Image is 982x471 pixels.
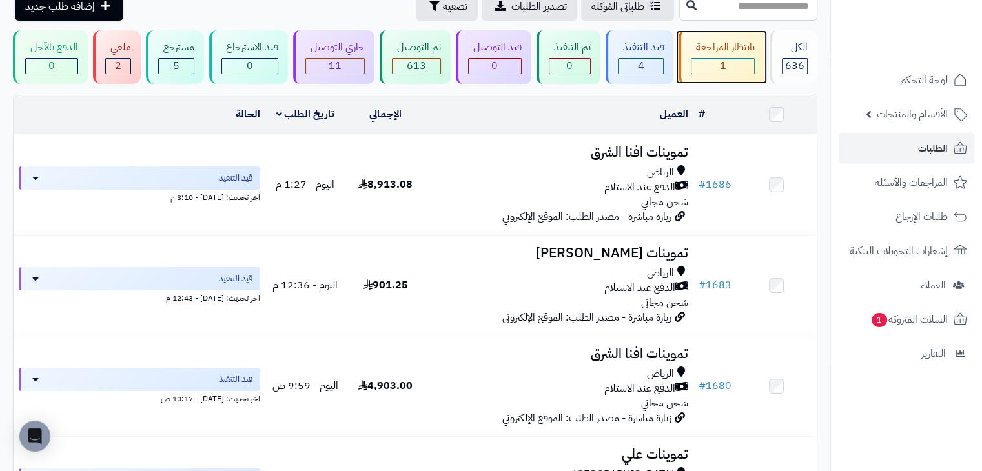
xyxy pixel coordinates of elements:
[839,304,974,335] a: السلات المتروكة1
[276,177,334,192] span: اليوم - 1:27 م
[921,345,946,363] span: التقارير
[691,59,754,74] div: 1
[918,139,948,157] span: الطلبات
[637,58,644,74] span: 4
[19,190,260,203] div: اخر تحديث: [DATE] - 3:10 م
[106,59,130,74] div: 2
[870,310,948,328] span: السلات المتروكة
[641,295,688,310] span: شحن مجاني
[660,106,688,122] a: العميل
[305,40,365,55] div: جاري التوصيل
[603,30,677,84] a: قيد التنفيذ 4
[222,59,278,74] div: 0
[877,105,948,123] span: الأقسام والمنتجات
[10,30,90,84] a: الدفع بالآجل 0
[641,396,688,411] span: شحن مجاني
[377,30,453,84] a: تم التوصيل 613
[219,172,252,185] span: قيد التنفيذ
[431,145,688,160] h3: تموينات افنا الشرق
[272,378,338,394] span: اليوم - 9:59 ص
[272,277,338,293] span: اليوم - 12:36 م
[207,30,291,84] a: قيد الاسترجاع 0
[839,65,974,95] a: لوحة التحكم
[699,177,731,192] a: #1686
[549,59,590,74] div: 0
[785,58,804,74] span: 636
[699,277,706,293] span: #
[19,391,260,405] div: اخر تحديث: [DATE] - 10:17 ص
[236,106,260,122] a: الحالة
[699,277,731,293] a: #1683
[619,59,664,74] div: 4
[839,270,974,301] a: العملاء
[115,58,121,74] span: 2
[392,40,441,55] div: تم التوصيل
[850,242,948,260] span: إشعارات التحويلات البنكية
[895,208,948,226] span: طلبات الإرجاع
[699,177,706,192] span: #
[491,58,498,74] span: 0
[431,246,688,261] h3: تموينات [PERSON_NAME]
[699,378,731,394] a: #1680
[306,59,364,74] div: 11
[221,40,279,55] div: قيد الاسترجاع
[839,338,974,369] a: التقارير
[641,194,688,210] span: شحن مجاني
[720,58,726,74] span: 1
[25,40,78,55] div: الدفع بالآجل
[502,310,671,325] span: زيارة مباشرة - مصدر الطلب: الموقع الإلكتروني
[369,106,402,122] a: الإجمالي
[469,59,521,74] div: 0
[407,58,426,74] span: 613
[549,40,591,55] div: تم التنفيذ
[393,59,440,74] div: 613
[691,40,755,55] div: بانتظار المراجعة
[894,36,970,63] img: logo-2.png
[647,366,674,381] span: الرياض
[676,30,767,84] a: بانتظار المراجعة 1
[900,71,948,89] span: لوحة التحكم
[431,447,688,462] h3: تموينات علي
[48,58,55,74] span: 0
[453,30,534,84] a: قيد التوصيل 0
[19,421,50,452] div: Open Intercom Messenger
[219,373,252,386] span: قيد التنفيذ
[363,277,408,293] span: 901.25
[19,290,260,304] div: اخر تحديث: [DATE] - 12:43 م
[839,167,974,198] a: المراجعات والأسئلة
[782,40,808,55] div: الكل
[90,30,143,84] a: ملغي 2
[468,40,522,55] div: قيد التوصيل
[647,266,674,281] span: الرياض
[604,180,675,195] span: الدفع عند الاستلام
[358,177,413,192] span: 8,913.08
[358,378,413,394] span: 4,903.00
[502,410,671,426] span: زيارة مباشرة - مصدر الطلب: الموقع الإلكتروني
[839,235,974,266] a: إشعارات التحويلات البنكية
[502,209,671,225] span: زيارة مباشرة - مصدر الطلب: الموقع الإلكتروني
[247,58,253,74] span: 0
[839,201,974,232] a: طلبات الإرجاع
[158,40,194,55] div: مسترجع
[276,106,335,122] a: تاريخ الطلب
[767,30,820,84] a: الكل636
[219,272,252,285] span: قيد التنفيذ
[566,58,573,74] span: 0
[26,59,77,74] div: 0
[105,40,131,55] div: ملغي
[699,106,705,122] a: #
[604,281,675,296] span: الدفع عند الاستلام
[618,40,664,55] div: قيد التنفيذ
[159,59,194,74] div: 5
[173,58,179,74] span: 5
[875,174,948,192] span: المراجعات والأسئلة
[872,313,887,327] span: 1
[534,30,603,84] a: تم التنفيذ 0
[143,30,207,84] a: مسترجع 5
[699,378,706,394] span: #
[647,165,674,180] span: الرياض
[431,346,688,361] h3: تموينات افنا الشرق
[839,133,974,164] a: الطلبات
[604,381,675,396] span: الدفع عند الاستلام
[329,58,342,74] span: 11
